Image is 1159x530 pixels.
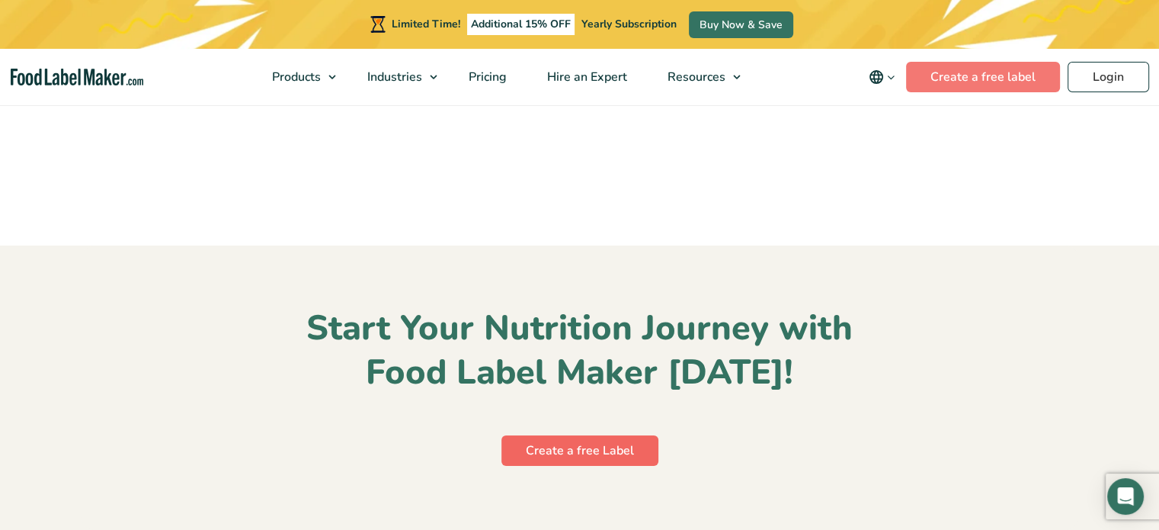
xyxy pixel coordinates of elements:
[648,49,748,105] a: Resources
[906,62,1060,92] a: Create a free label
[252,49,344,105] a: Products
[1107,478,1144,515] div: Open Intercom Messenger
[105,307,1055,396] h3: Start Your Nutrition Journey with Food Label Maker [DATE]!
[1068,62,1149,92] a: Login
[501,435,658,466] a: Create a free Label
[449,49,523,105] a: Pricing
[527,49,644,105] a: Hire an Expert
[464,69,508,85] span: Pricing
[347,49,445,105] a: Industries
[392,17,460,31] span: Limited Time!
[543,69,629,85] span: Hire an Expert
[267,69,322,85] span: Products
[689,11,793,38] a: Buy Now & Save
[467,14,575,35] span: Additional 15% OFF
[581,17,677,31] span: Yearly Subscription
[363,69,424,85] span: Industries
[663,69,727,85] span: Resources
